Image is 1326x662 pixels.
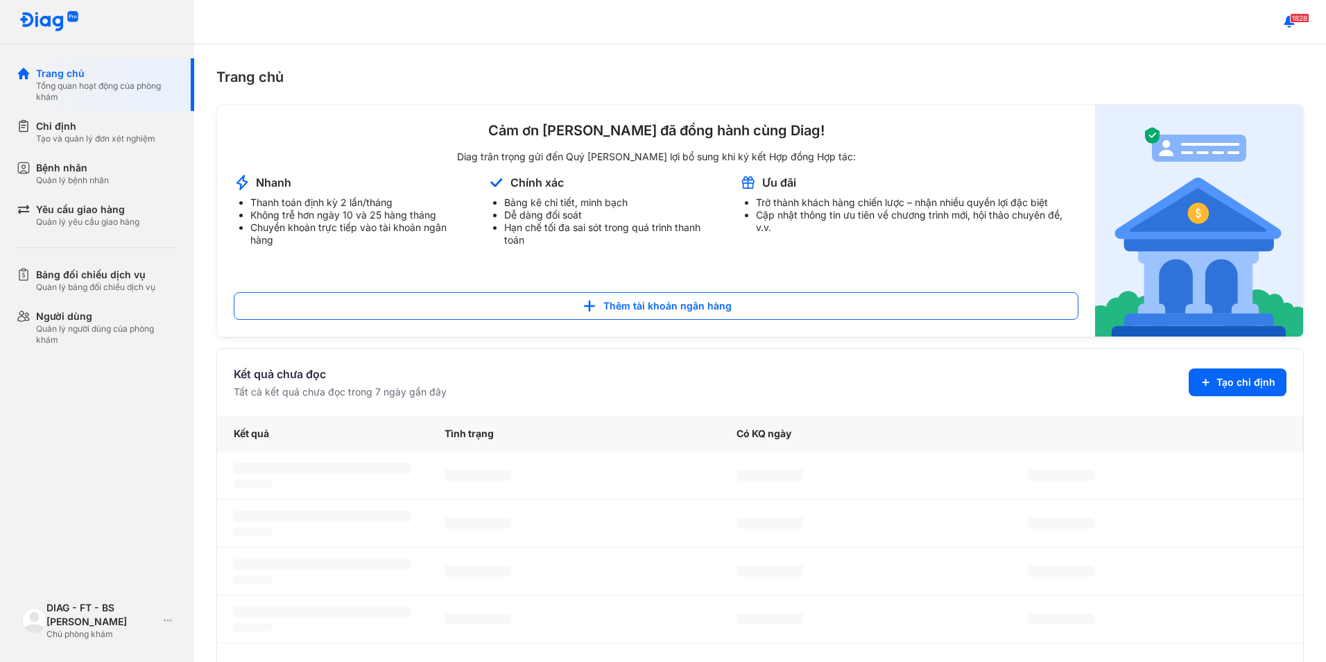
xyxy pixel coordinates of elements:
li: Không trễ hơn ngày 10 và 25 hàng tháng [250,209,471,221]
li: Cập nhật thông tin ưu tiên về chương trình mới, hội thảo chuyên đề, v.v. [756,209,1078,234]
span: ‌ [445,518,511,529]
img: logo [19,11,79,33]
img: account-announcement [488,174,505,191]
div: Quản lý bệnh nhân [36,175,109,186]
span: ‌ [1028,470,1094,481]
li: Trở thành khách hàng chiến lược – nhận nhiều quyền lợi đặc biệt [756,196,1078,209]
div: Chính xác [510,175,564,190]
div: Tình trạng [428,416,720,452]
div: Quản lý yêu cầu giao hàng [36,217,139,228]
div: Trang chủ [216,67,1304,87]
li: Bảng kê chi tiết, minh bạch [504,196,722,209]
div: Nhanh [256,175,291,190]
div: Cảm ơn [PERSON_NAME] đã đồng hành cùng Diag! [234,121,1078,139]
div: Tất cả kết quả chưa đọc trong 7 ngày gần đây [234,385,447,399]
div: Yêu cầu giao hàng [36,203,139,217]
span: ‌ [234,463,411,474]
li: Dễ dàng đối soát [504,209,722,221]
span: ‌ [737,470,803,481]
span: ‌ [1028,613,1094,625]
li: Thanh toán định kỳ 2 lần/tháng [250,196,471,209]
div: Quản lý người dùng của phòng khám [36,323,178,346]
span: ‌ [234,511,411,522]
div: Kết quả chưa đọc [234,366,447,382]
div: Kết quả [217,416,428,452]
div: Quản lý bảng đối chiếu dịch vụ [36,282,155,293]
span: ‌ [234,575,273,584]
div: Chỉ định [36,119,155,133]
div: Trang chủ [36,67,178,80]
span: ‌ [234,623,273,631]
span: ‌ [445,470,511,481]
img: logo [22,608,46,632]
li: Hạn chế tối đa sai sót trong quá trình thanh toán [504,221,722,246]
button: Tạo chỉ định [1189,368,1286,396]
img: account-announcement [1095,105,1303,337]
div: Chủ phòng khám [46,629,158,640]
div: Có KQ ngày [720,416,1012,452]
div: Diag trân trọng gửi đến Quý [PERSON_NAME] lợi bổ sung khi ký kết Hợp đồng Hợp tác: [234,151,1078,163]
span: ‌ [737,518,803,529]
span: ‌ [234,559,411,570]
span: ‌ [1028,566,1094,577]
span: ‌ [1028,518,1094,529]
div: Bảng đối chiếu dịch vụ [36,268,155,282]
button: Thêm tài khoản ngân hàng [234,292,1078,320]
span: ‌ [234,606,411,618]
div: Tạo và quản lý đơn xét nghiệm [36,133,155,144]
span: ‌ [445,613,511,625]
span: ‌ [737,566,803,577]
li: Chuyển khoản trực tiếp vào tài khoản ngân hàng [250,221,471,246]
span: ‌ [737,613,803,625]
img: account-announcement [739,174,757,191]
div: Tổng quan hoạt động của phòng khám [36,80,178,103]
span: Tạo chỉ định [1216,375,1275,389]
span: ‌ [234,479,273,488]
span: 1828 [1290,13,1309,23]
div: Bệnh nhân [36,161,109,175]
div: Người dùng [36,309,178,323]
img: account-announcement [234,174,250,191]
div: DIAG - FT - BS [PERSON_NAME] [46,601,158,629]
span: ‌ [445,566,511,577]
span: ‌ [234,527,273,536]
div: Ưu đãi [762,175,796,190]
